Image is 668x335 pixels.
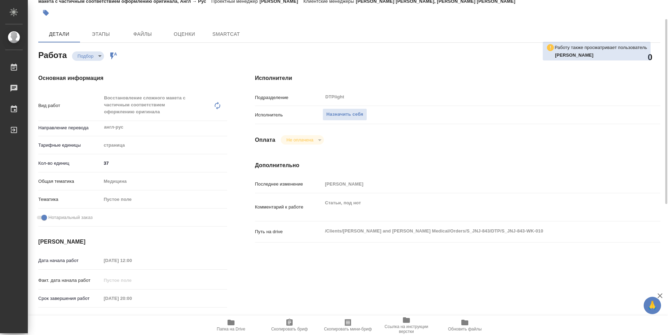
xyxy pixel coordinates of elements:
span: Скопировать бриф [271,327,308,332]
button: Ссылка на инструкции верстки [377,316,436,335]
button: Назначить себя [323,108,367,121]
input: ✎ Введи что-нибудь [101,158,227,168]
p: Тарифные единицы [38,142,101,149]
div: Подбор [72,51,104,61]
input: Пустое поле [101,275,162,285]
button: Не оплачена [284,137,315,143]
span: Обновить файлы [448,327,482,332]
span: Детали [42,30,76,39]
h4: Дополнительно [255,161,660,170]
p: Факт. дата начала работ [38,277,101,284]
span: Назначить себя [326,111,363,119]
span: Нотариальный заказ [48,214,93,221]
p: Направление перевода [38,124,101,131]
p: Кол-во единиц [38,160,101,167]
p: Исполнитель [255,112,323,119]
button: 🙏 [644,297,661,314]
p: Работу также просматривает пользователь [555,44,647,51]
p: Вид работ [38,102,101,109]
h4: Оплата [255,136,276,144]
p: Тематика [38,196,101,203]
div: Подбор [281,135,324,145]
h4: Исполнители [255,74,660,82]
span: Оценки [168,30,201,39]
div: страница [101,139,227,151]
textarea: /Clients/[PERSON_NAME] and [PERSON_NAME] Medical/Orders/S_JNJ-843/DTP/S_JNJ-843-WK-010 [323,225,627,237]
div: Пустое поле [104,196,219,203]
span: 🙏 [646,298,658,313]
input: Пустое поле [101,293,162,303]
p: Путь на drive [255,228,323,235]
button: Скопировать мини-бриф [319,316,377,335]
button: Папка на Drive [202,316,260,335]
p: Подразделение [255,94,323,101]
div: Пустое поле [101,194,227,205]
input: Пустое поле [101,255,162,265]
span: SmartCat [209,30,243,39]
p: Дата начала работ [38,257,101,264]
span: Папка на Drive [217,327,245,332]
p: Петрова Валерия [555,52,647,59]
span: Файлы [126,30,159,39]
p: Последнее изменение [255,181,323,188]
h4: [PERSON_NAME] [38,238,227,246]
p: Комментарий к работе [255,204,323,211]
h4: Основная информация [38,74,227,82]
p: Общая тематика [38,178,101,185]
button: Скопировать бриф [260,316,319,335]
button: Добавить тэг [38,5,54,21]
input: Пустое поле [323,179,627,189]
span: Скопировать мини-бриф [324,327,372,332]
span: Ссылка на инструкции верстки [381,324,431,334]
textarea: Статьи, под нот [323,197,627,216]
b: [PERSON_NAME] [555,52,594,58]
button: Подбор [75,53,96,59]
p: Срок завершения работ [38,295,101,302]
button: Обновить файлы [436,316,494,335]
div: Медицина [101,175,227,187]
span: Этапы [84,30,118,39]
h2: Работа [38,48,67,61]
